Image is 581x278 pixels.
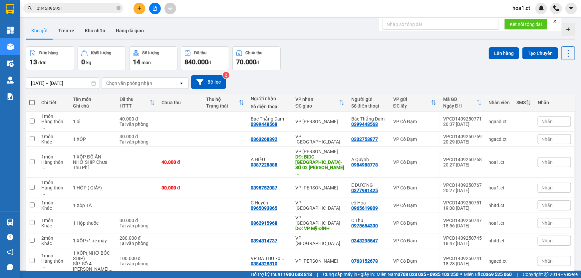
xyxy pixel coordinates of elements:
div: 1 XỐP+1 xe máy [73,238,113,243]
div: 0399448568 [351,122,378,127]
div: VP Cổ Đạm [393,203,436,208]
button: Kết nối tổng đài [504,19,547,30]
div: ngacd.ct [488,137,510,142]
span: file-add [152,6,157,11]
button: Khối lượng0kg [78,46,126,70]
span: Miền Nam [377,271,458,278]
div: 0363268392 [251,137,277,142]
div: 20:27 [DATE] [443,162,482,167]
div: 0862915968 [251,220,277,226]
div: VP ĐÃ THU 70K PHÍ SÍP [251,256,289,261]
span: Miền Bắc [464,271,512,278]
sup: 2 [223,72,229,79]
div: A Quỳnh [351,157,387,162]
span: | [517,271,518,278]
span: 13 [30,58,37,66]
div: ĐC giao [295,103,339,109]
div: 18:23 [DATE] [443,261,482,266]
span: Nhãn [541,203,553,208]
div: VPCD1409250745 [443,235,482,241]
span: Kết nối tổng đài [510,21,542,28]
strong: 0708 023 035 - 0935 103 250 [398,272,458,277]
span: hoa1.ct [507,4,535,12]
div: 20:29 [DATE] [443,139,482,144]
span: Nhãn [541,159,553,165]
div: Thu hộ [206,97,239,102]
div: Đã thu [120,97,149,102]
div: C Thu [351,218,387,223]
button: plus [134,3,145,14]
div: VP [PERSON_NAME] [295,119,345,124]
div: hoa1.ct [488,185,510,190]
div: Trạng thái [206,103,239,109]
div: 1 XỐP [73,137,113,142]
div: VPCD1409250769 [443,134,482,139]
div: VP Cổ Đạm [393,119,436,124]
div: Khác [41,223,66,228]
strong: 0369 525 060 [483,272,512,277]
span: đ [208,60,211,65]
div: Khác [41,241,66,246]
div: 19:08 [DATE] [443,205,482,211]
button: Kho nhận [80,23,111,39]
div: Khối lượng [91,51,111,55]
div: Ngày ĐH [443,103,476,109]
span: Nhãn [541,137,553,142]
div: VP [GEOGRAPHIC_DATA] [295,134,345,144]
input: Select a date range. [26,78,99,89]
div: Chi tiết [41,100,66,105]
div: VP Cổ Đạm [393,159,436,165]
div: 0965619809 [351,205,378,211]
span: search [28,6,32,11]
span: 70.000 [236,58,256,66]
div: 0394314737 [251,238,277,243]
div: 1 món [41,200,66,205]
div: nhitd.ct [488,203,510,208]
div: Hàng thông thường [41,159,66,170]
div: Tạo kho hàng mới [562,23,575,36]
div: VPCD1409250767 [443,182,482,188]
div: VPCD1409250747 [443,218,482,223]
div: ngacd.ct [488,119,510,124]
span: copyright [544,272,549,277]
span: 14 [133,58,140,66]
span: ... [41,190,45,196]
div: VP [PERSON_NAME] [295,258,345,264]
span: caret-down [568,5,574,11]
div: VP Cổ Đạm [393,185,436,190]
input: Tìm tên, số ĐT hoặc mã đơn [37,5,115,12]
div: Chưa thu [161,100,199,105]
div: 2 món [41,235,66,241]
div: Số lượng [143,51,159,55]
div: VP [PERSON_NAME] [295,149,345,154]
div: VP Cổ Đạm [393,238,436,243]
th: Toggle SortBy [116,94,158,112]
button: Chưa thu70.000đ [232,46,281,70]
div: 0343295547 [351,238,378,243]
img: warehouse-icon [7,219,14,226]
div: SMS [516,100,526,105]
span: plus [137,6,142,11]
div: Ghi chú [73,103,113,109]
button: Lên hàng [489,47,519,59]
div: 30.000 đ [161,185,199,190]
div: Số điện thoại [251,104,289,109]
div: VP [PERSON_NAME] [295,185,345,190]
div: 0965093865 [251,205,277,211]
div: 0984988778 [351,162,378,167]
button: Trên xe [53,23,80,39]
div: 1 Xốp TĂ [73,203,113,208]
svg: open [179,81,184,86]
span: ... [295,170,299,175]
div: VP Cổ Đạm [393,258,436,264]
th: Toggle SortBy [513,94,534,112]
div: Tại văn phòng [120,223,155,228]
div: Chọn văn phòng nhận [106,80,152,87]
div: 1 Hộp thuốc [73,220,113,226]
div: Tại văn phòng [120,139,155,144]
span: aim [168,6,172,11]
span: ... [41,165,45,170]
div: VP nhận [295,97,339,102]
span: message [7,264,13,270]
div: 0332753877 [351,137,378,142]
